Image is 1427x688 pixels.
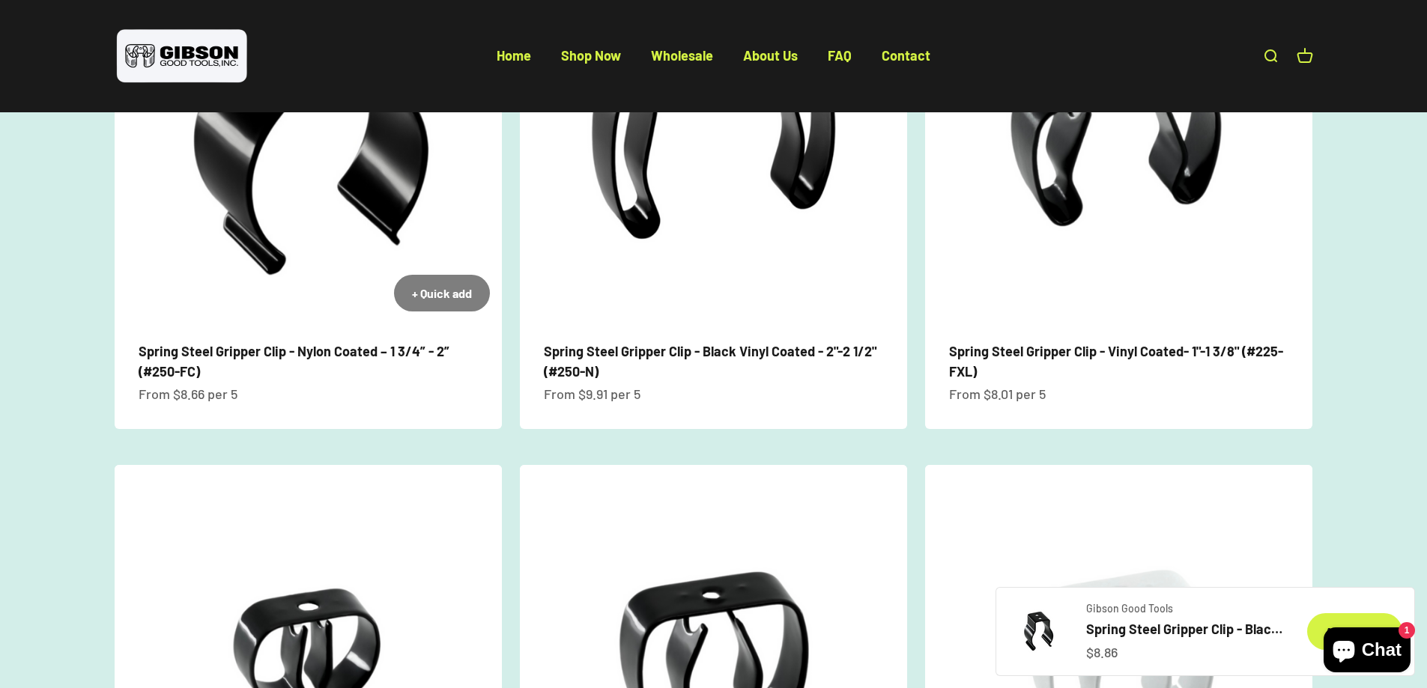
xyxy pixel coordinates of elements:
a: Gibson Good Tools [1086,600,1289,618]
div: Add to cart [1325,622,1384,642]
sale-price: From $8.01 per 5 [949,383,1046,405]
a: Spring Steel Gripper Clip - Vinyl Coated- 1"-1 3/8" (#225-FXL) [949,343,1283,380]
div: + Quick add [412,284,472,303]
button: Add to cart [1307,613,1402,651]
sale-price: From $9.91 per 5 [544,383,640,405]
a: FAQ [828,47,852,64]
a: Contact [882,47,930,64]
a: Spring Steel Gripper Clip - Black Nylon Coated - 1 1/2"- 1 7/8" (#250-K) [1086,618,1289,640]
sale-price: From $8.66 per 5 [139,383,237,405]
sale-price: $8.86 [1086,642,1118,663]
a: Shop Now [561,47,621,64]
a: Home [497,47,531,64]
img: Gripper clip, made & shipped from the USA! [1008,601,1068,661]
inbox-online-store-chat: Shopify online store chat [1319,627,1415,676]
a: About Us [743,47,798,64]
a: Wholesale [651,47,713,64]
a: Spring Steel Gripper Clip - Black Vinyl Coated - 2"-2 1/2" (#250-N) [544,343,876,380]
a: Spring Steel Gripper Clip - Nylon Coated – 1 3/4” - 2” (#250-FC) [139,343,449,380]
button: + Quick add [394,275,490,312]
